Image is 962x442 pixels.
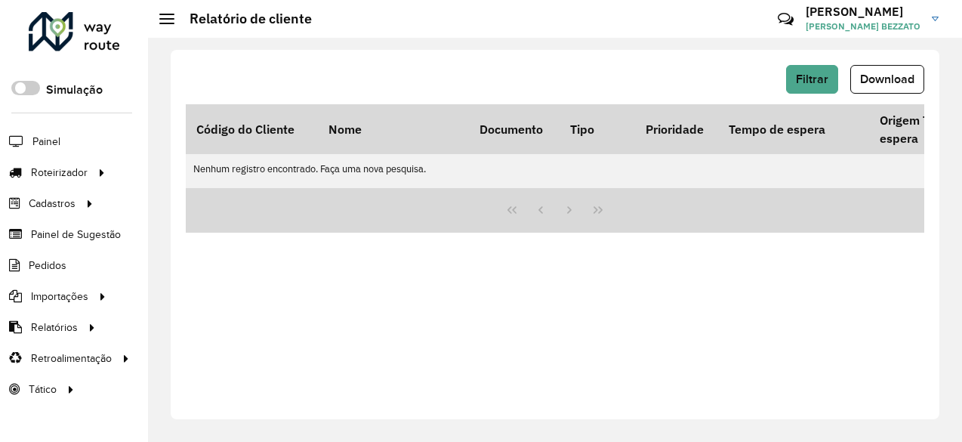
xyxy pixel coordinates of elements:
span: Pedidos [29,258,66,274]
span: Tático [29,382,57,397]
button: Filtrar [786,65,838,94]
a: Contato Rápido [769,3,802,36]
span: Roteirizador [31,165,88,181]
th: Tempo de espera [718,104,869,154]
span: Download [860,73,914,85]
th: Código do Cliente [186,104,318,154]
span: Painel [32,134,60,150]
th: Nome [318,104,469,154]
span: Relatórios [31,320,78,335]
th: Documento [469,104,560,154]
span: Filtrar [796,73,828,85]
span: Cadastros [29,196,76,212]
span: Painel de Sugestão [31,227,121,243]
th: Tipo [560,104,635,154]
span: [PERSON_NAME] BEZZATO [806,20,920,33]
th: Prioridade [635,104,718,154]
span: Importações [31,289,88,304]
h3: [PERSON_NAME] [806,5,920,19]
h2: Relatório de cliente [174,11,312,27]
button: Download [850,65,924,94]
span: Retroalimentação [31,351,112,366]
label: Simulação [46,81,103,99]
